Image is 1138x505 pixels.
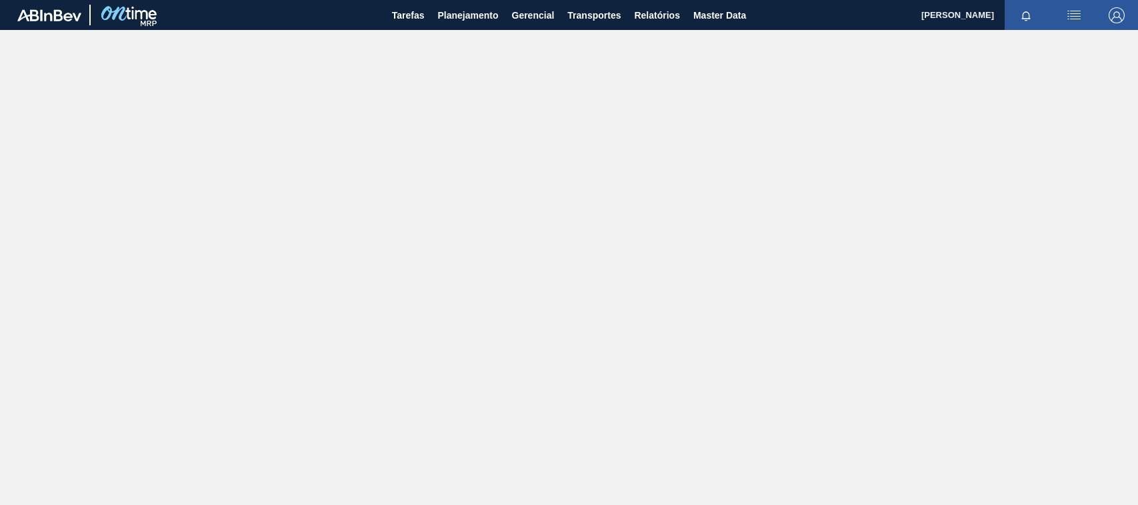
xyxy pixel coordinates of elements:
[567,7,621,23] span: Transportes
[634,7,679,23] span: Relatórios
[437,7,498,23] span: Planejamento
[512,7,555,23] span: Gerencial
[17,9,81,21] img: TNhmsLtSVTkK8tSr43FrP2fwEKptu5GPRR3wAAAABJRU5ErkJggg==
[1109,7,1125,23] img: Logout
[1066,7,1082,23] img: userActions
[1005,6,1047,25] button: Notificações
[392,7,425,23] span: Tarefas
[693,7,746,23] span: Master Data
